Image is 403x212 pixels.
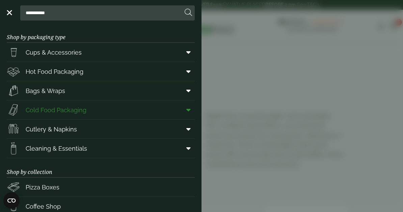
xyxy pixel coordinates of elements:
a: Pizza Boxes [7,178,195,196]
img: Pizza_boxes.svg [7,180,20,194]
a: Cold Food Packaging [7,100,195,119]
span: Cutlery & Napkins [26,125,77,134]
img: Paper_carriers.svg [7,84,20,97]
span: Hot Food Packaging [26,67,83,76]
img: PintNhalf_cup.svg [7,46,20,59]
button: Open CMP widget [3,192,20,209]
a: Cutlery & Napkins [7,120,195,139]
span: Pizza Boxes [26,183,59,192]
img: Cutlery.svg [7,122,20,136]
a: Cups & Accessories [7,43,195,62]
span: Cups & Accessories [26,48,82,57]
span: Cold Food Packaging [26,105,86,115]
h3: Shop by packaging type [7,23,195,43]
a: Hot Food Packaging [7,62,195,81]
span: Cleaning & Essentials [26,144,87,153]
img: open-wipe.svg [7,142,20,155]
h3: Shop by collection [7,158,195,178]
img: Sandwich_box.svg [7,103,20,117]
span: Coffee Shop [26,202,61,211]
img: Deli_box.svg [7,65,20,78]
span: Bags & Wraps [26,86,65,95]
a: Cleaning & Essentials [7,139,195,158]
a: Bags & Wraps [7,81,195,100]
